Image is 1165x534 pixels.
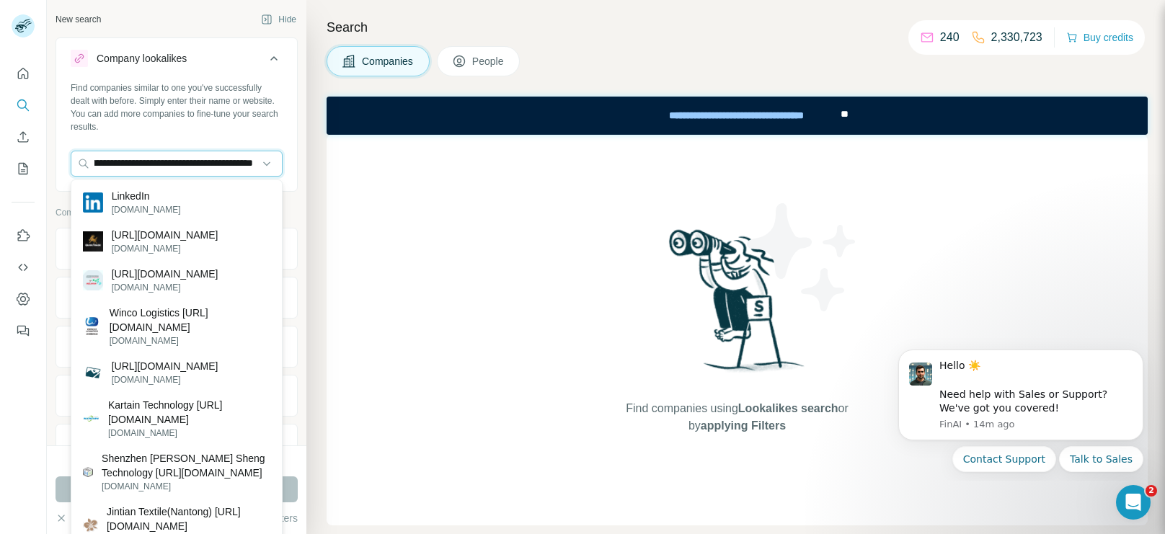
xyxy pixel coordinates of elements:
[56,378,297,413] button: Annual revenue ($)
[108,427,270,440] p: [DOMAIN_NAME]
[12,318,35,344] button: Feedback
[102,480,270,493] p: [DOMAIN_NAME]
[362,54,415,68] span: Companies
[737,192,867,322] img: Surfe Illustration - Stars
[83,410,99,427] img: Kartain Technology https://www.linkedin.com/redir/general-malware-page?url=Co%2eltd
[701,419,786,432] span: applying Filters
[738,402,838,414] span: Lookalikes search
[991,29,1042,46] p: 2,330,723
[12,223,35,249] button: Use Surfe on LinkedIn
[108,398,270,427] p: Kartain Technology [URL][DOMAIN_NAME]
[1066,27,1133,48] button: Buy credits
[12,254,35,280] button: Use Surfe API
[56,206,298,219] p: Company information
[12,286,35,312] button: Dashboard
[663,226,812,386] img: Surfe Illustration - Woman searching with binoculars
[472,54,505,68] span: People
[112,189,181,203] p: LinkedIn
[1146,485,1157,497] span: 2
[1116,485,1151,520] iframe: Intercom live chat
[112,267,218,281] p: [URL][DOMAIN_NAME]
[97,51,187,66] div: Company lookalikes
[56,280,297,315] button: Industry
[83,231,103,252] img: https://www.linkedin.com/redir/suspicious-page?url=quicktrade%2eworld
[83,192,103,213] img: LinkedIn
[71,81,283,133] div: Find companies similar to one you've successfully dealt with before. Simply enter their name or w...
[327,17,1148,37] h4: Search
[110,334,270,347] p: [DOMAIN_NAME]
[56,41,297,81] button: Company lookalikes
[83,270,103,290] img: https://www.linkedin.com/redir/phishing-page?url=apoteker%2eorg
[102,451,270,480] p: Shenzhen [PERSON_NAME] Sheng Technology [URL][DOMAIN_NAME]
[107,504,270,533] p: Jintian Textile(Nantong) [URL][DOMAIN_NAME]
[83,467,93,477] img: Shenzhen Hua He Sheng Technology https://www.linkedin.com/redir/general-malware-page?url=co%2eltd
[940,29,960,46] p: 240
[56,427,297,462] button: Employees (size)
[56,231,297,266] button: Company
[83,317,101,335] img: Winco Logistics https://www.linkedin.com/redir/general-malware-page?url=Co%2eLtd
[83,362,103,383] img: https://www.linkedin.com/company/sevenseaslogitsticco/
[83,517,98,533] img: Jintian Textile(Nantong) https://www.linkedin.com/redir/general-malware-page?url=co%2eltd
[112,242,218,255] p: [DOMAIN_NAME]
[12,156,35,182] button: My lists
[56,329,297,364] button: HQ location
[327,97,1148,135] iframe: Banner
[112,373,218,386] p: [DOMAIN_NAME]
[12,92,35,118] button: Search
[12,61,35,86] button: Quick start
[877,337,1165,481] iframe: Intercom notifications message
[112,203,181,216] p: [DOMAIN_NAME]
[112,228,218,242] p: [URL][DOMAIN_NAME]
[251,9,306,30] button: Hide
[56,511,97,525] button: Clear
[12,124,35,150] button: Enrich CSV
[112,359,218,373] p: [URL][DOMAIN_NAME]
[621,400,852,435] span: Find companies using or by
[112,281,218,294] p: [DOMAIN_NAME]
[56,13,101,26] div: New search
[110,306,270,334] p: Winco Logistics [URL][DOMAIN_NAME]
